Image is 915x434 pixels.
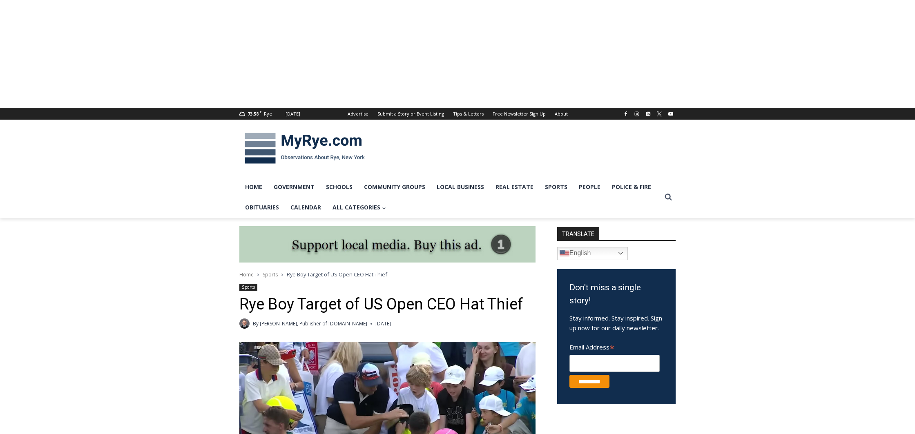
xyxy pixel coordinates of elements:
[666,109,676,119] a: YouTube
[557,247,628,260] a: English
[239,271,254,278] a: Home
[333,203,386,212] span: All Categories
[285,197,327,218] a: Calendar
[431,177,490,197] a: Local Business
[569,313,663,333] p: Stay informed. Stay inspired. Sign up now for our daily newsletter.
[320,177,358,197] a: Schools
[621,109,631,119] a: Facebook
[239,226,536,263] img: support local media, buy this ad
[560,249,569,258] img: en
[260,109,262,114] span: F
[239,177,661,218] nav: Primary Navigation
[239,284,257,291] a: Sports
[569,281,663,307] h3: Don't miss a single story!
[449,108,488,120] a: Tips & Letters
[239,127,370,169] img: MyRye.com
[550,108,572,120] a: About
[327,197,392,218] a: All Categories
[239,177,268,197] a: Home
[373,108,449,120] a: Submit a Story or Event Listing
[268,177,320,197] a: Government
[287,271,387,278] span: Rye Boy Target of US Open CEO Hat Thief
[257,272,259,278] span: >
[490,177,539,197] a: Real Estate
[343,108,373,120] a: Advertise
[661,190,676,205] button: View Search Form
[239,197,285,218] a: Obituaries
[488,108,550,120] a: Free Newsletter Sign Up
[539,177,573,197] a: Sports
[557,227,599,240] strong: TRANSLATE
[260,320,367,327] a: [PERSON_NAME], Publisher of [DOMAIN_NAME]
[239,295,536,314] h1: Rye Boy Target of US Open CEO Hat Thief
[248,111,259,117] span: 73.58
[264,110,272,118] div: Rye
[632,109,642,119] a: Instagram
[343,108,572,120] nav: Secondary Navigation
[643,109,653,119] a: Linkedin
[253,320,259,327] span: By
[569,339,660,354] label: Email Address
[375,320,391,327] time: [DATE]
[239,318,250,329] a: Author image
[654,109,664,119] a: X
[286,110,300,118] div: [DATE]
[239,270,536,278] nav: Breadcrumbs
[606,177,657,197] a: Police & Fire
[358,177,431,197] a: Community Groups
[573,177,606,197] a: People
[281,272,283,278] span: >
[263,271,278,278] a: Sports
